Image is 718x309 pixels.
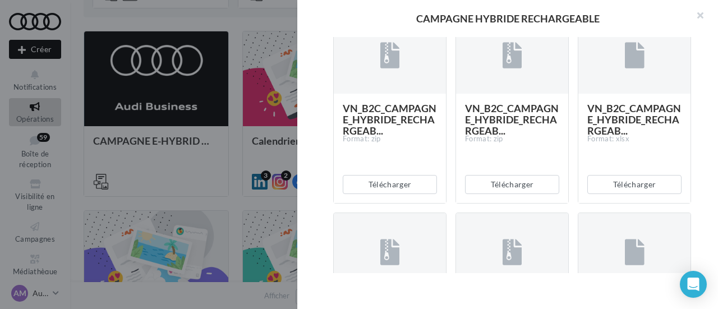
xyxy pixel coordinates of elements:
[343,102,436,137] span: VN_B2C_CAMPAGNE_HYBRIDE_RECHARGEAB...
[587,175,682,194] button: Télécharger
[680,271,707,298] div: Open Intercom Messenger
[587,102,681,137] span: VN_B2C_CAMPAGNE_HYBRIDE_RECHARGEAB...
[587,134,682,144] div: Format: xlsx
[465,175,559,194] button: Télécharger
[465,102,559,137] span: VN_B2C_CAMPAGNE_HYBRIDE_RECHARGEAB...
[315,13,700,24] div: CAMPAGNE HYBRIDE RECHARGEABLE
[343,134,437,144] div: Format: zip
[465,134,559,144] div: Format: zip
[343,175,437,194] button: Télécharger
